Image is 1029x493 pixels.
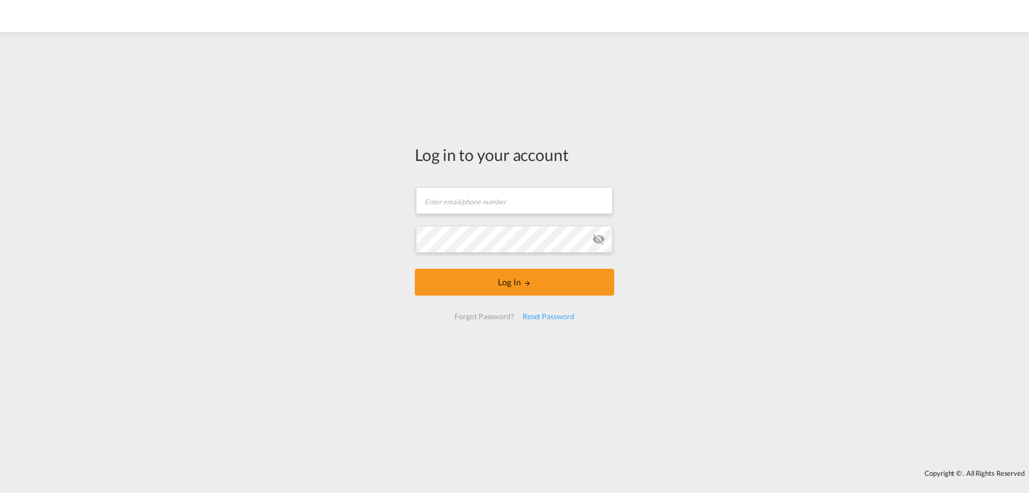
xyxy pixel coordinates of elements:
div: Reset Password [518,307,579,326]
div: Forgot Password? [450,307,518,326]
input: Enter email/phone number [416,187,613,214]
div: Log in to your account [415,143,614,166]
md-icon: icon-eye-off [592,233,605,246]
button: LOGIN [415,269,614,296]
